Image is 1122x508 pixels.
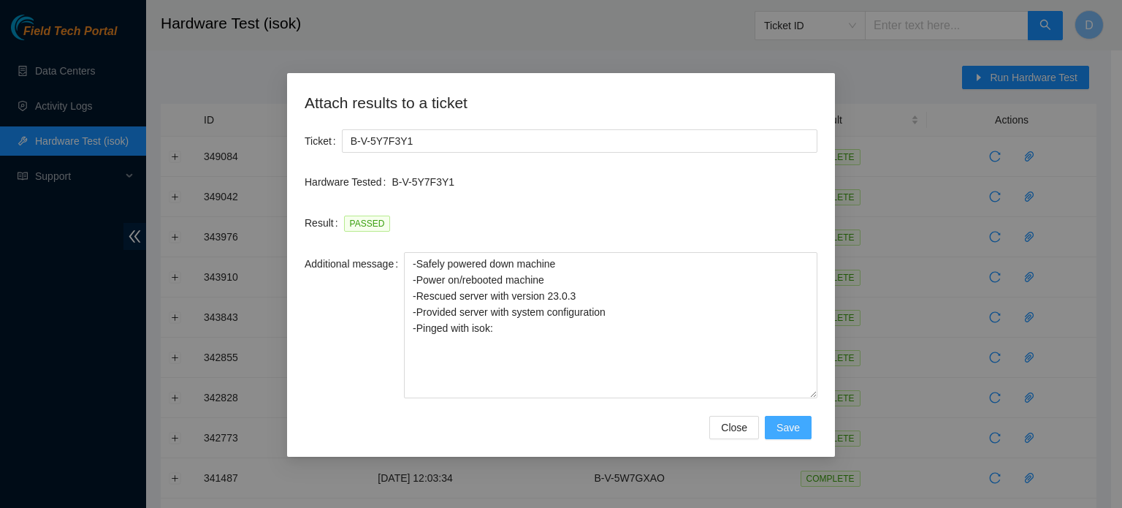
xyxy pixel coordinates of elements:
[305,91,817,115] h2: Attach results to a ticket
[392,174,817,190] p: B-V-5Y7F3Y1
[344,216,391,232] span: PASSED
[776,420,800,436] span: Save
[404,252,817,398] textarea: -Safely powered down machine -Power on/rebooted machine -Rescued server with version 23.0.3 -Prov...
[709,416,759,439] button: Close
[305,174,382,190] span: Hardware Tested
[342,129,817,153] input: Enter a ticket number to attach these results to
[765,416,812,439] button: Save
[305,133,332,149] span: Ticket
[305,256,394,272] span: Additional message
[305,215,334,231] span: Result
[721,420,747,436] span: Close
